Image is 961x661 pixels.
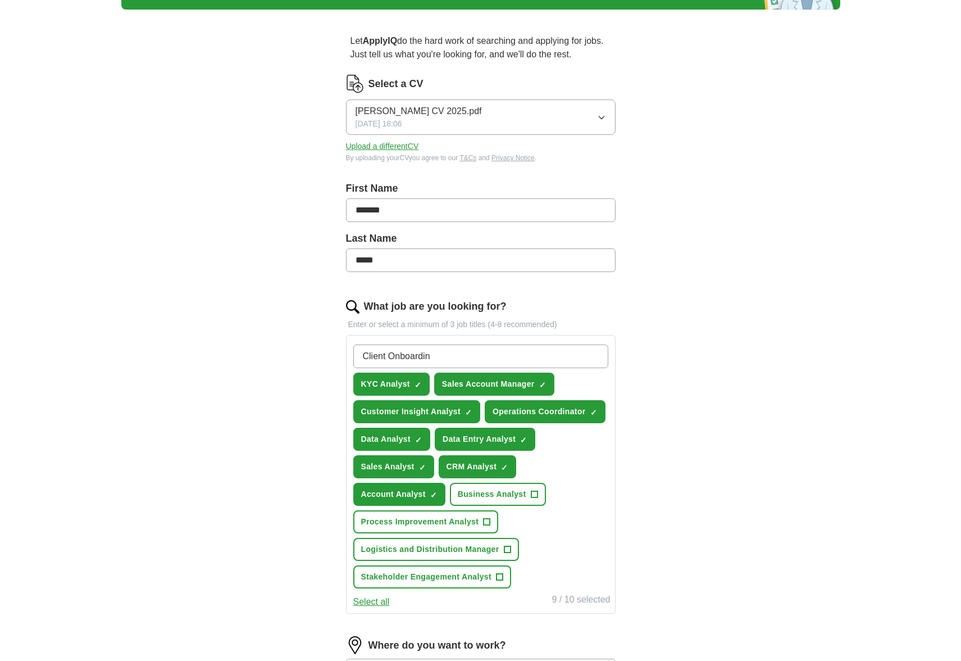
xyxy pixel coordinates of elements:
[450,483,546,506] button: Business Analyst
[493,406,586,418] span: Operations Coordinator
[415,436,422,445] span: ✓
[361,516,479,528] span: Process Improvement Analyst
[458,488,526,500] span: Business Analyst
[353,483,445,506] button: Account Analyst✓
[443,433,516,445] span: Data Entry Analyst
[346,319,616,330] p: Enter or select a minimum of 3 job titles (4-8 recommended)
[442,378,535,390] span: Sales Account Manager
[346,99,616,135] button: [PERSON_NAME] CV 2025.pdf[DATE] 18:06
[346,153,616,163] div: By uploading your CV you agree to our and .
[346,300,359,314] img: search.png
[356,105,482,118] span: [PERSON_NAME] CV 2025.pdf
[346,636,364,654] img: location.png
[368,638,506,653] label: Where do you want to work?
[353,538,519,561] button: Logistics and Distribution Manager
[356,118,402,130] span: [DATE] 18:06
[368,76,423,92] label: Select a CV
[361,571,491,583] span: Stakeholder Engagement Analyst
[459,154,476,162] a: T&Cs
[353,455,434,478] button: Sales Analyst✓
[363,36,397,46] strong: ApplyIQ
[361,433,411,445] span: Data Analyst
[501,463,508,472] span: ✓
[590,408,597,417] span: ✓
[346,231,616,246] label: Last Name
[353,565,511,588] button: Stakeholder Engagement Analyst
[430,491,437,500] span: ✓
[465,408,472,417] span: ✓
[353,428,431,451] button: Data Analyst✓
[419,463,426,472] span: ✓
[361,378,410,390] span: KYC Analyst
[346,141,419,152] button: Upload a differentCV
[353,400,480,423] button: Customer Insight Analyst✓
[361,406,461,418] span: Customer Insight Analyst
[346,30,616,66] p: Let do the hard work of searching and applying for jobs. Just tell us what you're looking for, an...
[361,461,415,473] span: Sales Analyst
[520,436,527,445] span: ✓
[447,461,497,473] span: CRM Analyst
[439,455,517,478] button: CRM Analyst✓
[361,488,426,500] span: Account Analyst
[364,299,507,314] label: What job are you looking for?
[539,381,546,390] span: ✓
[353,373,430,396] button: KYC Analyst✓
[552,593,610,609] div: 9 / 10 selected
[491,154,535,162] a: Privacy Notice
[415,381,421,390] span: ✓
[353,510,499,533] button: Process Improvement Analyst
[346,181,616,196] label: First Name
[353,345,608,368] input: Type a job title and press enter
[346,75,364,93] img: CV Icon
[435,428,535,451] button: Data Entry Analyst✓
[353,595,390,609] button: Select all
[361,544,499,555] span: Logistics and Distribution Manager
[485,400,605,423] button: Operations Coordinator✓
[434,373,554,396] button: Sales Account Manager✓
